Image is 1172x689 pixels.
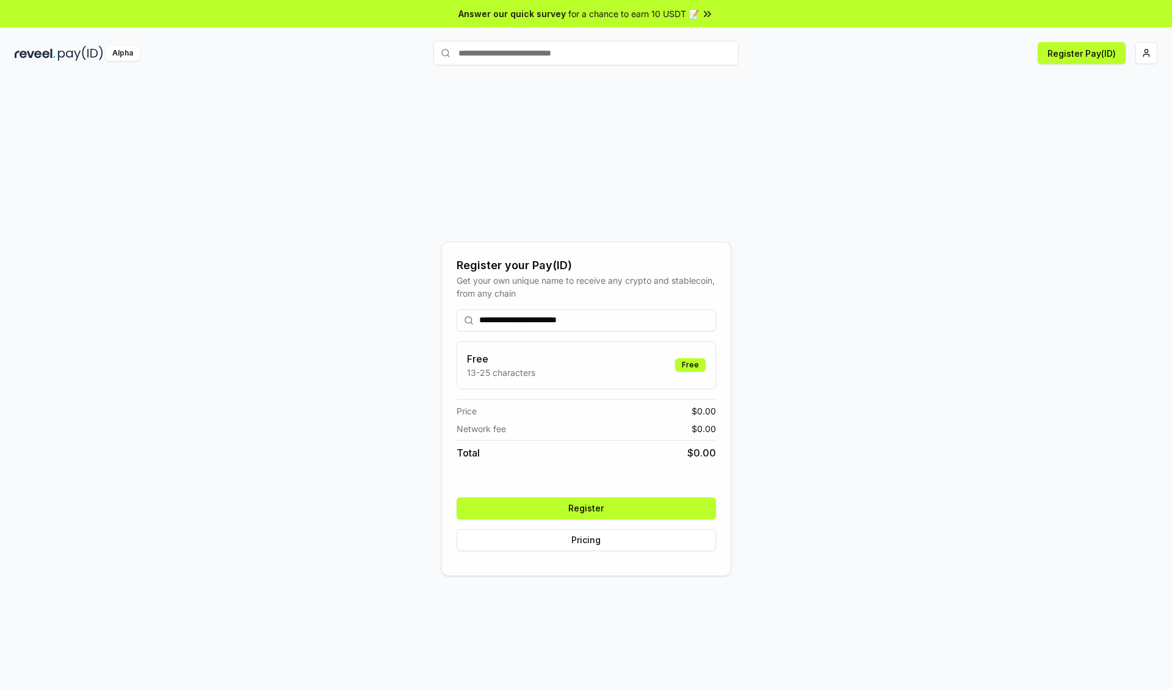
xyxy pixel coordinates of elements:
[457,497,716,519] button: Register
[687,446,716,460] span: $ 0.00
[58,46,103,61] img: pay_id
[467,366,535,379] p: 13-25 characters
[457,257,716,274] div: Register your Pay(ID)
[692,422,716,435] span: $ 0.00
[568,7,699,20] span: for a chance to earn 10 USDT 📝
[1038,42,1126,64] button: Register Pay(ID)
[457,405,477,417] span: Price
[457,529,716,551] button: Pricing
[457,422,506,435] span: Network fee
[457,274,716,300] div: Get your own unique name to receive any crypto and stablecoin, from any chain
[692,405,716,417] span: $ 0.00
[675,358,706,372] div: Free
[458,7,566,20] span: Answer our quick survey
[15,46,56,61] img: reveel_dark
[457,446,480,460] span: Total
[467,352,535,366] h3: Free
[106,46,140,61] div: Alpha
